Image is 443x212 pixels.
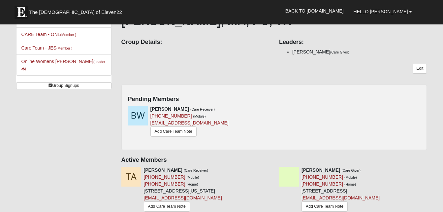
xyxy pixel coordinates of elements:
a: Edit [413,64,427,73]
a: The [DEMOGRAPHIC_DATA] of Eleven22 [11,2,143,19]
a: [PHONE_NUMBER] [301,181,343,187]
small: (Home) [344,182,356,186]
a: Hello [PERSON_NAME] [349,3,417,20]
strong: [PERSON_NAME] [301,167,340,173]
a: [EMAIL_ADDRESS][DOMAIN_NAME] [150,120,229,125]
small: (Member ) [60,33,76,37]
a: CARE Team - ONL(Member ) [21,32,76,37]
a: [EMAIL_ADDRESS][DOMAIN_NAME] [144,195,222,200]
small: (Care Giver) [330,50,349,54]
h4: Leaders: [279,39,427,46]
a: Add Care Team Note [150,126,197,137]
a: [PHONE_NUMBER] [301,174,343,180]
small: (Care Receiver) [184,168,208,172]
small: (Member ) [56,46,72,50]
li: [PERSON_NAME] [292,49,427,55]
small: (Mobile) [193,114,206,118]
a: [PHONE_NUMBER] [150,113,192,119]
a: [EMAIL_ADDRESS][DOMAIN_NAME] [301,195,380,200]
small: (Mobile) [186,175,199,179]
a: Online Womens [PERSON_NAME](Leader) [21,59,106,71]
a: Group Signups [16,82,111,89]
span: Hello [PERSON_NAME] [354,9,408,14]
small: (Mobile) [344,175,357,179]
a: [PHONE_NUMBER] [144,174,185,180]
strong: [PERSON_NAME] [144,167,182,173]
h4: Active Members [121,157,427,164]
h4: Group Details: [121,39,269,46]
small: (Care Receiver) [190,107,215,111]
small: (Home) [186,182,198,186]
img: Eleven22 logo [15,6,28,19]
span: The [DEMOGRAPHIC_DATA] of Eleven22 [29,9,122,16]
small: (Care Giver) [341,168,361,172]
a: Back to [DOMAIN_NAME] [280,3,349,19]
h4: Pending Members [128,96,421,103]
a: Care Team - JES(Member ) [21,45,73,51]
a: [PHONE_NUMBER] [144,181,185,187]
strong: [PERSON_NAME] [150,106,189,112]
